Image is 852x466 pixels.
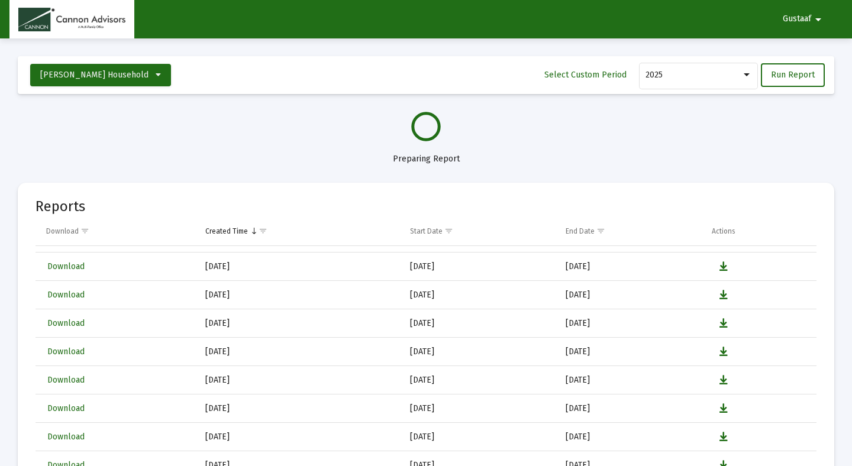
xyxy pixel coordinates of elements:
td: [DATE] [402,309,557,338]
div: [DATE] [205,374,393,386]
button: [PERSON_NAME] Household [30,64,171,86]
div: [DATE] [205,261,393,273]
mat-card-title: Reports [35,200,85,212]
td: [DATE] [402,366,557,394]
td: Column Actions [703,217,816,245]
span: Show filter options for column 'Created Time' [259,226,267,235]
div: End Date [566,226,595,236]
span: Run Report [771,70,815,80]
td: [DATE] [402,338,557,366]
td: [DATE] [402,394,557,423]
td: Column End Date [557,217,703,245]
td: [DATE] [557,253,703,281]
div: [DATE] [205,346,393,358]
span: Download [47,347,85,357]
div: Created Time [205,226,248,236]
mat-icon: arrow_drop_down [811,8,825,31]
span: Download [47,318,85,328]
span: Download [47,290,85,300]
div: [DATE] [205,289,393,301]
span: Show filter options for column 'Download' [80,226,89,235]
span: [PERSON_NAME] Household [40,70,149,80]
td: Column Created Time [197,217,401,245]
span: Download [47,403,85,413]
span: Show filter options for column 'End Date' [596,226,605,235]
td: [DATE] [557,281,703,309]
span: Download [47,375,85,385]
span: Gustaaf [783,14,811,24]
td: [DATE] [402,423,557,451]
button: Gustaaf [769,7,840,31]
span: Download [47,261,85,271]
div: Start Date [410,226,443,236]
div: Download [46,226,79,236]
td: [DATE] [557,338,703,366]
td: [DATE] [557,394,703,423]
div: Actions [712,226,735,236]
td: [DATE] [557,423,703,451]
span: Show filter options for column 'Start Date' [444,226,453,235]
td: [DATE] [557,366,703,394]
div: [DATE] [205,403,393,415]
td: Column Start Date [402,217,557,245]
div: Preparing Report [18,141,834,165]
td: Column Download [35,217,197,245]
img: Dashboard [18,8,125,31]
button: Run Report [761,63,825,87]
td: [DATE] [402,281,557,309]
div: [DATE] [205,431,393,443]
td: [DATE] [557,309,703,338]
span: 2025 [646,70,663,80]
span: Select Custom Period [544,70,627,80]
td: [DATE] [402,253,557,281]
div: [DATE] [205,318,393,329]
span: Download [47,432,85,442]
